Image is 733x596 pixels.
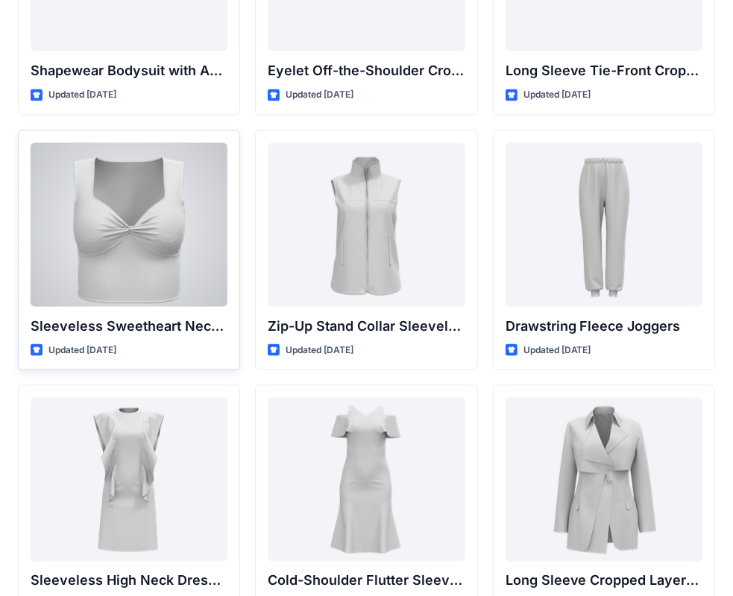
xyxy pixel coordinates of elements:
[506,316,702,337] p: Drawstring Fleece Joggers
[286,343,353,358] p: Updated [DATE]
[31,143,227,307] a: Sleeveless Sweetheart Neck Twist-Front Crop Top
[286,87,353,103] p: Updated [DATE]
[506,143,702,307] a: Drawstring Fleece Joggers
[268,398,465,562] a: Cold-Shoulder Flutter Sleeve Midi Dress
[48,343,116,358] p: Updated [DATE]
[523,343,591,358] p: Updated [DATE]
[506,398,702,562] a: Long Sleeve Cropped Layered Blazer Dress
[31,60,227,81] p: Shapewear Bodysuit with Adjustable Straps
[268,143,465,307] a: Zip-Up Stand Collar Sleeveless Vest
[268,316,465,337] p: Zip-Up Stand Collar Sleeveless Vest
[48,87,116,103] p: Updated [DATE]
[31,398,227,562] a: Sleeveless High Neck Dress with Front Ruffle
[268,60,465,81] p: Eyelet Off-the-Shoulder Crop Top with Ruffle Straps
[506,60,702,81] p: Long Sleeve Tie-Front Cropped Shrug
[31,316,227,337] p: Sleeveless Sweetheart Neck Twist-Front Crop Top
[31,571,227,592] p: Sleeveless High Neck Dress with Front Ruffle
[506,571,702,592] p: Long Sleeve Cropped Layered Blazer Dress
[523,87,591,103] p: Updated [DATE]
[268,571,465,592] p: Cold-Shoulder Flutter Sleeve Midi Dress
